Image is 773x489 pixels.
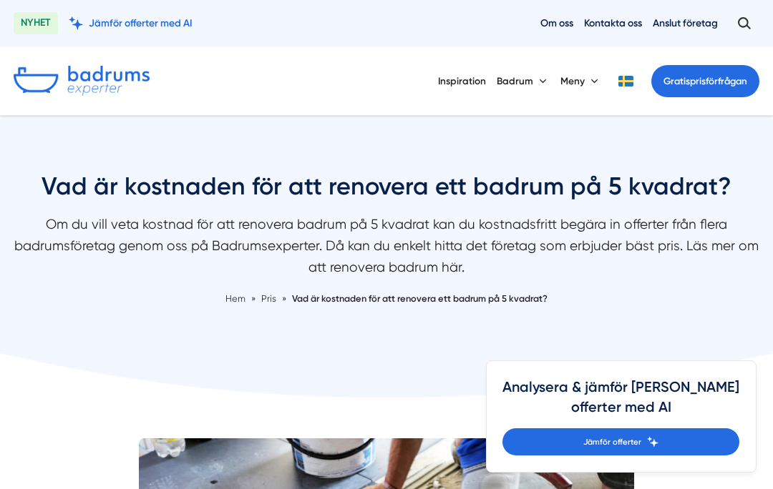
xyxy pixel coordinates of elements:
[560,63,601,99] button: Meny
[282,292,286,306] span: »
[251,292,256,306] span: »
[438,63,486,99] a: Inspiration
[584,16,642,30] a: Kontakta oss
[14,214,759,285] p: Om du vill veta kostnad för att renovera badrum på 5 kvadrat kan du kostnadsfritt begära in offer...
[261,293,278,304] a: Pris
[502,428,739,455] a: Jämför offerter
[14,12,58,34] span: NYHET
[497,63,550,99] button: Badrum
[292,293,548,304] a: Vad är kostnaden för att renovera ett badrum på 5 kvadrat?
[651,65,759,97] a: Gratisprisförfrågan
[89,16,193,30] span: Jämför offerter med AI
[729,11,759,36] button: Öppna sök
[225,293,245,304] a: Hem
[502,377,739,428] h4: Analysera & jämför [PERSON_NAME] offerter med AI
[261,293,276,304] span: Pris
[663,76,690,87] span: Gratis
[583,435,641,448] span: Jämför offerter
[14,170,759,214] h1: Vad är kostnaden för att renovera ett badrum på 5 kvadrat?
[69,16,193,30] a: Jämför offerter med AI
[14,66,150,96] img: Badrumsexperter.se logotyp
[653,16,718,30] a: Anslut företag
[14,292,759,306] nav: Breadcrumb
[540,16,573,30] a: Om oss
